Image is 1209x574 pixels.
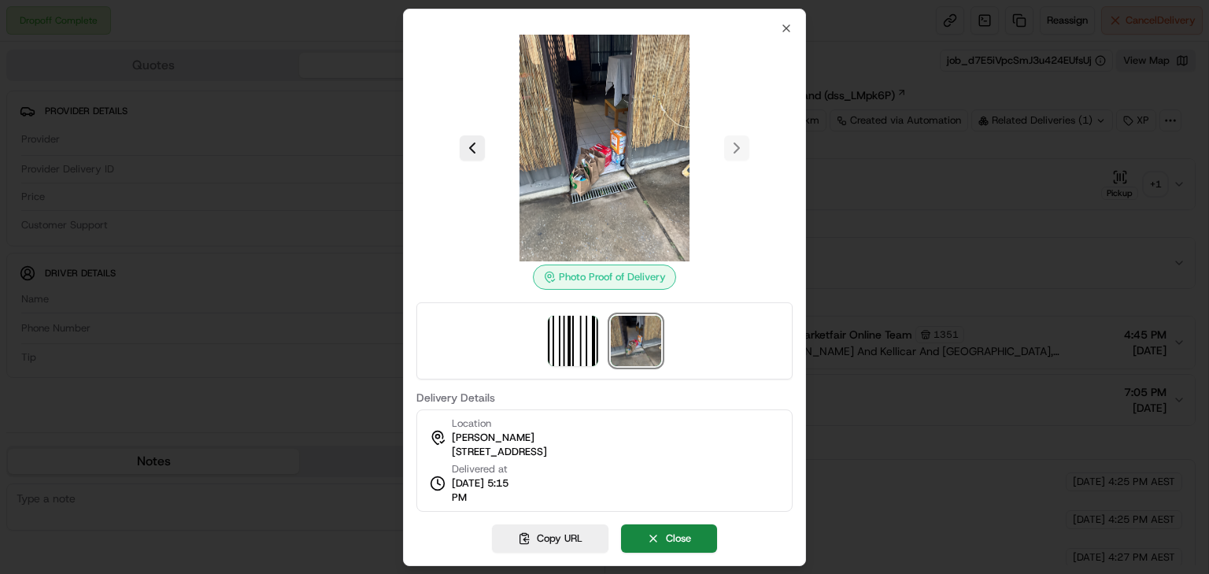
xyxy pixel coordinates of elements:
[533,265,676,290] div: Photo Proof of Delivery
[452,431,534,445] span: [PERSON_NAME]
[548,316,598,366] img: barcode_scan_on_pickup image
[452,476,524,505] span: [DATE] 5:15 PM
[452,445,547,459] span: [STREET_ADDRESS]
[621,524,717,553] button: Close
[491,35,718,261] img: photo_proof_of_delivery image
[452,462,524,476] span: Delivered at
[611,316,661,366] img: photo_proof_of_delivery image
[416,392,793,403] label: Delivery Details
[492,524,608,553] button: Copy URL
[452,417,491,431] span: Location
